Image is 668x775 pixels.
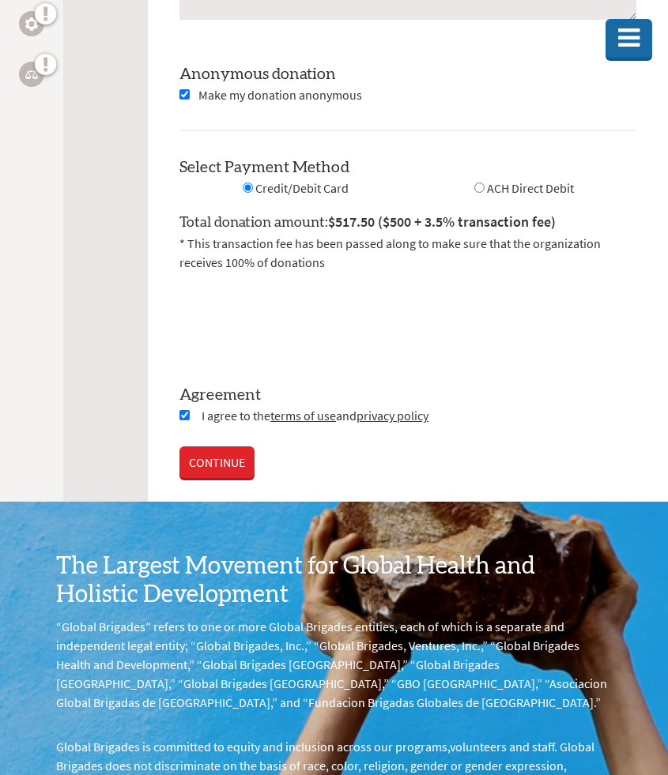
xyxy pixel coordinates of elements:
[179,234,636,272] p: * This transaction fee has been passed along to make sure that the organization receives 100% of ...
[255,180,349,196] span: Credit/Debit Card
[487,180,574,196] span: ACH Direct Debit
[270,408,336,423] a: terms of use
[56,552,613,609] h3: The Largest Movement for Global Health and Holistic Development
[328,213,556,231] span: $517.50 ($500 + 3.5% transaction fee)
[357,408,428,423] a: privacy policy
[179,211,556,234] label: Total donation amount:
[179,291,420,352] iframe: reCAPTCHA
[25,17,38,30] img: Engineering
[179,446,255,478] a: CONTINUE
[56,617,613,712] p: “Global Brigades” refers to one or more Global Brigades entities, each of which is a separate and...
[19,62,44,87] a: Legal Empowerment
[179,160,349,175] label: Select Payment Method
[179,66,336,82] label: Anonymous donation
[25,70,38,79] img: Legal Empowerment
[202,408,428,423] span: I agree to the and
[198,87,362,103] span: Make my donation anonymous
[179,384,636,406] label: Agreement
[19,11,44,36] a: Engineering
